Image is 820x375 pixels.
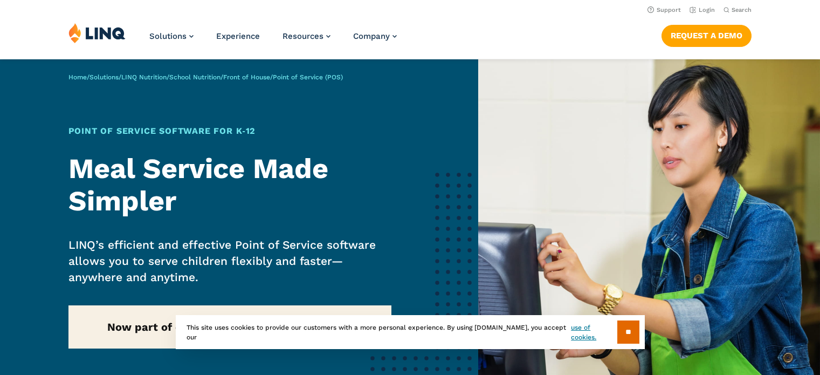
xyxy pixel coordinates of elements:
[353,31,390,41] span: Company
[107,321,352,333] strong: Now part of our new
[732,6,752,13] span: Search
[149,31,194,41] a: Solutions
[68,125,391,138] h1: Point of Service Software for K‑12
[68,73,343,81] span: / / / / /
[149,23,397,58] nav: Primary Navigation
[661,23,752,46] nav: Button Navigation
[282,31,330,41] a: Resources
[169,73,220,81] a: School Nutrition
[282,31,323,41] span: Resources
[223,73,270,81] a: Front of House
[647,6,681,13] a: Support
[176,315,645,349] div: This site uses cookies to provide our customers with a more personal experience. By using [DOMAIN...
[661,25,752,46] a: Request a Demo
[68,237,391,285] p: LINQ’s efficient and effective Point of Service software allows you to serve children flexibly an...
[216,31,260,41] a: Experience
[571,323,617,342] a: use of cookies.
[353,31,397,41] a: Company
[121,73,167,81] a: LINQ Nutrition
[68,23,126,43] img: LINQ | K‑12 Software
[273,73,343,81] span: Point of Service (POS)
[89,73,119,81] a: Solutions
[690,6,715,13] a: Login
[723,6,752,14] button: Open Search Bar
[68,73,87,81] a: Home
[149,31,187,41] span: Solutions
[68,152,328,217] strong: Meal Service Made Simpler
